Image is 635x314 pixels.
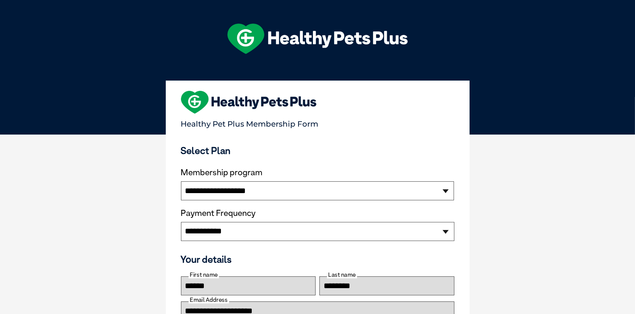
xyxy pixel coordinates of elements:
label: Payment Frequency [181,208,256,218]
img: hpp-logo-landscape-green-white.png [227,24,408,54]
label: First name [189,271,219,278]
h3: Select Plan [181,145,454,156]
p: Healthy Pet Plus Membership Form [181,116,454,128]
label: Email Address [189,297,229,303]
h3: Your details [181,254,454,265]
label: Membership program [181,168,454,178]
img: heart-shape-hpp-logo-large.png [181,91,317,114]
label: Last name [327,271,357,278]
